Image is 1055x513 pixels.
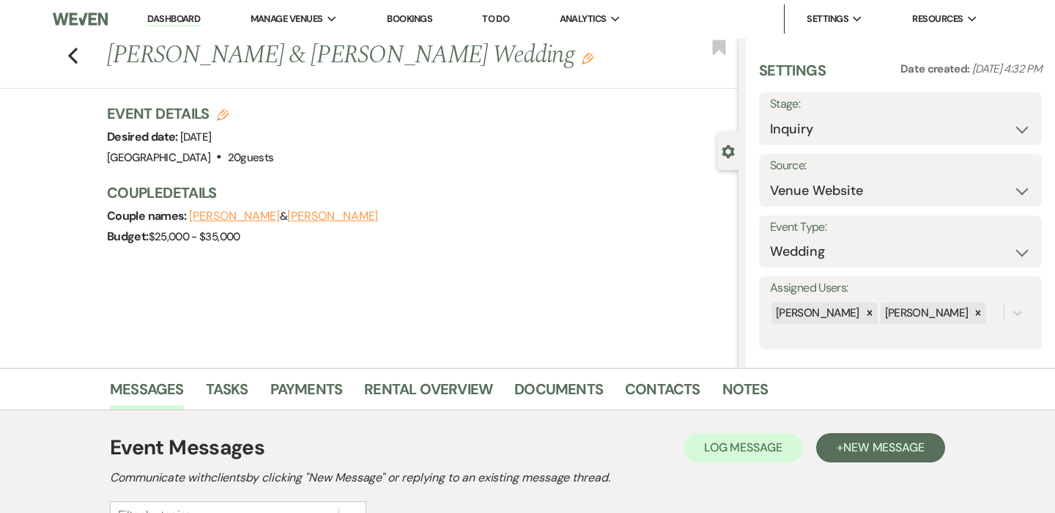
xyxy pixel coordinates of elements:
h2: Communicate with clients by clicking "New Message" or replying to an existing message thread. [110,469,945,487]
a: To Do [482,12,509,25]
a: Bookings [387,12,432,25]
span: [DATE] [180,130,211,144]
a: Messages [110,377,184,410]
span: New Message [843,440,925,455]
span: Date created: [900,62,972,76]
button: Log Message [684,433,803,462]
button: +New Message [816,433,945,462]
div: [PERSON_NAME] [881,303,971,324]
span: [DATE] 4:32 PM [972,62,1042,76]
span: Resources [912,12,963,26]
h3: Settings [759,60,826,92]
h1: Event Messages [110,432,264,463]
a: Notes [722,377,769,410]
a: Documents [514,377,603,410]
span: 20 guests [228,150,274,165]
span: Desired date: [107,129,180,144]
span: Analytics [560,12,607,26]
span: Couple names: [107,208,189,224]
span: Manage Venues [251,12,323,26]
button: Edit [582,51,593,64]
label: Assigned Users: [770,278,1031,299]
a: Tasks [206,377,248,410]
a: Payments [270,377,343,410]
button: Close lead details [722,144,735,158]
label: Source: [770,155,1031,177]
h3: Couple Details [107,182,724,203]
span: Log Message [704,440,782,455]
a: Dashboard [147,12,200,26]
h1: [PERSON_NAME] & [PERSON_NAME] Wedding [107,38,607,73]
span: [GEOGRAPHIC_DATA] [107,150,210,165]
button: [PERSON_NAME] [189,210,280,222]
a: Rental Overview [364,377,492,410]
button: [PERSON_NAME] [287,210,378,222]
span: & [189,209,378,224]
label: Stage: [770,94,1031,115]
a: Contacts [625,377,700,410]
h3: Event Details [107,103,273,124]
span: Budget: [107,229,149,244]
label: Event Type: [770,217,1031,238]
span: Settings [807,12,848,26]
img: Weven Logo [53,4,108,34]
div: [PERSON_NAME] [771,303,862,324]
span: $25,000 - $35,000 [149,229,240,244]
